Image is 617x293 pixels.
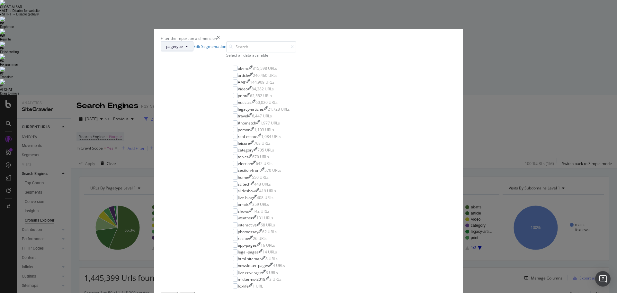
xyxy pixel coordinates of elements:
div: 4 URLs [273,263,285,268]
div: 26 URLs [253,236,267,241]
div: 705 URLs [257,147,274,153]
div: 1 URL [253,283,263,289]
div: person [238,127,250,133]
div: travel [238,113,248,119]
div: home [238,175,248,180]
div: topics [238,154,248,160]
div: 1,103 URLs [254,127,274,133]
div: real-estate [238,134,257,139]
div: interactive [238,222,257,228]
div: 21,728 URLs [268,106,290,112]
div: 448 URLs [254,181,271,187]
div: slideshow [238,188,255,194]
div: 3 URLs [266,270,278,275]
div: 16 URLs [261,243,275,248]
div: 62 URLs [262,229,277,234]
div: photoessay [238,229,258,234]
div: noticias [238,100,252,105]
div: 642 URLs [256,161,273,166]
div: 6,447 URLs [252,113,272,119]
div: 3 URLs [269,277,282,282]
div: 142 URLs [253,208,270,214]
div: scitech [238,181,250,187]
div: section-front [238,168,261,173]
div: print [238,93,246,98]
div: 68 URLs [261,222,275,228]
div: 359 URLs [252,202,269,207]
div: leisure [238,141,250,146]
div: recipe [238,236,249,241]
div: newsletter-pages [238,263,269,268]
div: foxlife [238,283,249,289]
div: on-air [238,202,248,207]
div: category [238,147,254,153]
div: 62,552 URLs [250,93,272,98]
div: live-coverage [238,270,262,275]
div: Open Intercom Messenger [595,271,611,287]
div: 14 URLs [263,249,277,255]
div: app-pages [238,243,257,248]
div: html-sitemap [238,256,262,261]
div: 670 URLs [252,154,269,160]
div: live-blog [238,195,253,200]
div: legal-pages [238,249,259,255]
div: 8 URLs [265,256,278,261]
div: 570 URLs [264,168,281,173]
div: 550 URLs [252,175,269,180]
div: 768 URLs [254,141,271,146]
div: 419 URLs [259,188,276,194]
div: 1,084 URLs [261,134,281,139]
div: midterms-2018 [238,277,265,282]
div: 131 URLs [256,215,273,221]
div: shows [238,208,249,214]
div: 60,020 URLs [255,100,278,105]
div: #nomatch [238,120,256,126]
div: legacy-articles [238,106,264,112]
div: 408 URLs [257,195,273,200]
div: weather [238,215,253,221]
div: election [238,161,252,166]
div: 1,977 URLs [260,120,280,126]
